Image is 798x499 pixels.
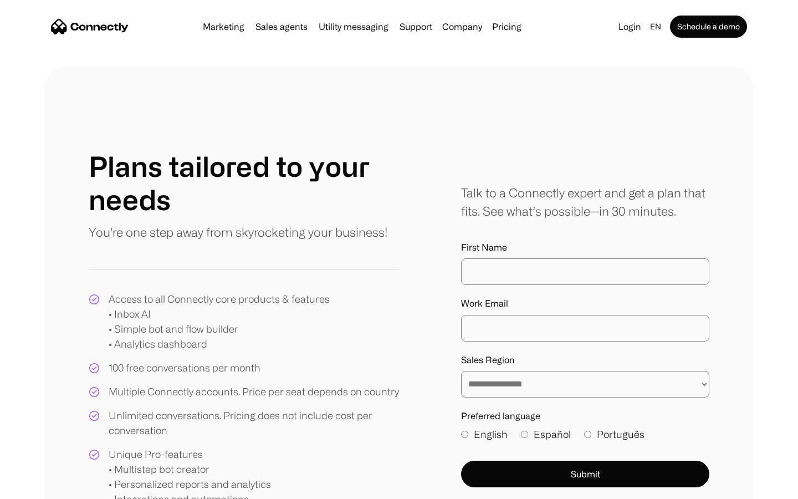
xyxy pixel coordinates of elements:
aside: Language selected: English [11,478,66,495]
input: Português [584,431,591,438]
label: First Name [461,242,709,253]
label: English [461,427,508,442]
div: Unlimited conversations. Pricing does not include cost per conversation [109,408,399,438]
label: Español [521,427,571,442]
label: Work Email [461,298,709,309]
a: Marketing [198,22,249,31]
div: en [650,19,661,34]
label: Português [584,427,644,442]
p: You're one step away from skyrocketing your business! [89,223,387,241]
div: en [646,19,668,34]
button: Submit [461,461,709,487]
div: Multiple Connectly accounts. Price per seat depends on country [109,384,399,399]
a: Login [614,19,646,34]
label: Preferred language [461,411,709,421]
a: Pricing [488,22,526,31]
ul: Language list [22,480,66,495]
div: Company [439,19,485,34]
label: Sales Region [461,355,709,365]
input: Español [521,431,528,438]
a: Utility messaging [314,22,393,31]
a: home [51,18,129,35]
div: 100 free conversations per month [109,360,260,375]
input: English [461,431,468,438]
a: Schedule a demo [670,16,747,38]
a: Support [395,22,437,31]
div: Talk to a Connectly expert and get a plan that fits. See what’s possible—in 30 minutes. [461,184,709,220]
div: Access to all Connectly core products & features • Inbox AI • Simple bot and flow builder • Analy... [109,292,330,352]
h1: Plans tailored to your needs [89,150,399,216]
a: Sales agents [251,22,312,31]
div: Company [442,19,482,34]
